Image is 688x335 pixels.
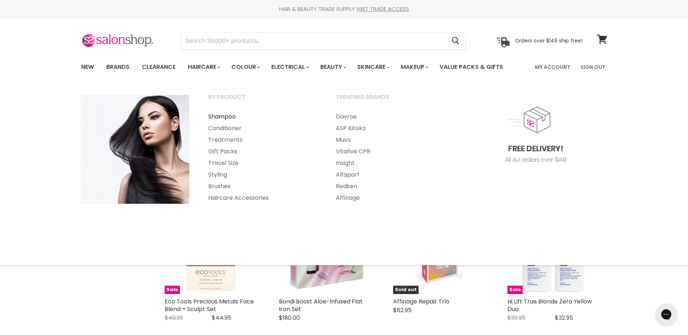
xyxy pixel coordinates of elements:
span: $62.95 [393,306,412,314]
span: $180.00 [279,314,300,322]
span: Sold out [393,286,419,294]
iframe: Gorgias live chat messenger [652,301,681,328]
p: Orders over $149 ship free! [515,37,582,44]
a: Clearance [136,59,181,75]
a: Beauty [315,59,350,75]
a: Colour [226,59,264,75]
a: Brands [101,59,135,75]
input: Search [182,33,446,49]
ul: Main menu [76,57,520,78]
span: $32.95 [555,314,573,322]
a: Travel Size [199,157,325,169]
a: Conditioner [199,123,325,134]
span: $49.99 [165,314,183,322]
a: Gift Packs [199,146,325,157]
a: New [76,59,99,75]
span: Sale [507,286,523,294]
ul: Main menu [199,111,325,204]
a: Shampoo [199,111,325,123]
a: Haircare [182,59,224,75]
a: GET TRADE ACCESS [358,5,409,13]
ul: Main menu [327,111,453,204]
a: Makeup [395,59,433,75]
div: HAIR & BEAUTY TRADE SUPPLY | [72,5,616,13]
a: Trending Brands [327,91,453,109]
a: Sign Out [576,59,610,75]
a: By Product [199,91,325,109]
a: Muvo [327,134,453,146]
span: $44.95 [212,314,231,322]
span: Sale [165,286,180,294]
a: Value Packs & Gifts [434,59,508,75]
a: Bondi Boost Aloe-Infused Flat Iron Set [279,297,363,313]
a: Alfaparf [327,169,453,181]
a: Brushes [199,181,325,192]
a: Redken [327,181,453,192]
a: Vitafive CPR [327,146,453,157]
a: My Account [531,59,574,75]
a: Haircare Accessories [199,192,325,204]
form: Product [181,32,466,50]
a: Affinage [327,192,453,204]
a: Electrical [266,59,313,75]
a: Davroe [327,111,453,123]
a: Hi Lift True Blonde Zero Yellow Duo [507,297,592,313]
a: Eco Tools Precious Metals Face Blend + Sculpt Set [165,297,254,313]
a: Insight [327,157,453,169]
a: Skincare [352,59,394,75]
span: $39.95 [507,314,526,322]
a: Treatments [199,134,325,146]
a: Affinage Repair Trio [393,297,449,306]
nav: Main [72,57,616,78]
a: Styling [199,169,325,181]
button: Search [446,33,465,49]
a: ASP Kitoko [327,123,453,134]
